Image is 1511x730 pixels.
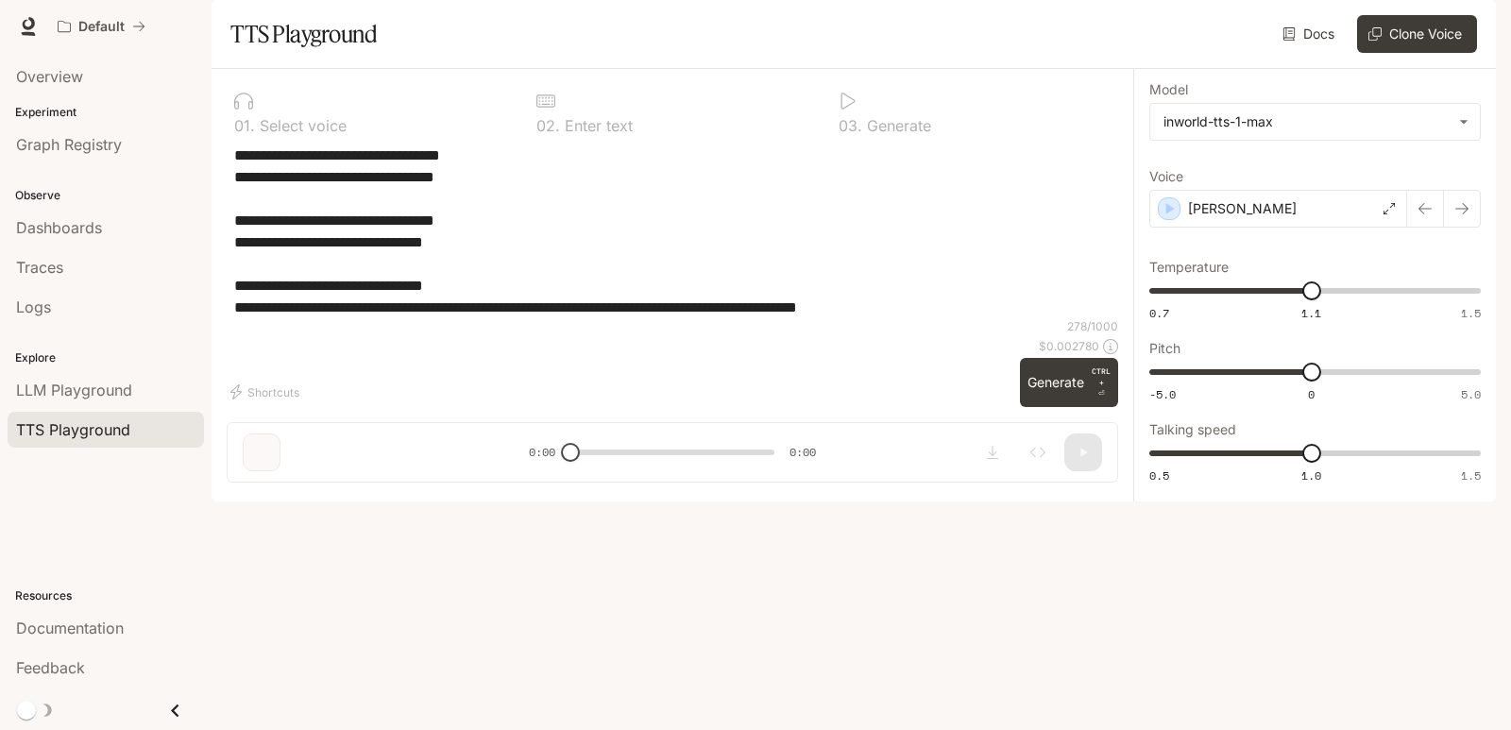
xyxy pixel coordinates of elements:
p: Enter text [560,118,633,133]
span: 1.5 [1461,305,1481,321]
h1: TTS Playground [230,15,377,53]
p: 0 2 . [536,118,560,133]
p: CTRL + [1092,365,1111,388]
span: 0.5 [1149,467,1169,484]
p: Voice [1149,170,1183,183]
button: GenerateCTRL +⏎ [1020,358,1118,407]
p: 0 3 . [839,118,862,133]
button: Clone Voice [1357,15,1477,53]
span: 5.0 [1461,386,1481,402]
span: 1.5 [1461,467,1481,484]
p: Generate [862,118,931,133]
p: [PERSON_NAME] [1188,199,1297,218]
span: 0.7 [1149,305,1169,321]
p: Default [78,19,125,35]
div: inworld-tts-1-max [1150,104,1480,140]
p: 0 1 . [234,118,255,133]
a: Docs [1279,15,1342,53]
span: 1.0 [1301,467,1321,484]
div: inworld-tts-1-max [1163,112,1450,131]
p: Temperature [1149,261,1229,274]
button: Shortcuts [227,377,307,407]
p: Model [1149,83,1188,96]
p: Select voice [255,118,347,133]
p: Talking speed [1149,423,1236,436]
span: 0 [1308,386,1315,402]
button: All workspaces [49,8,154,45]
span: -5.0 [1149,386,1176,402]
p: ⏎ [1092,365,1111,399]
span: 1.1 [1301,305,1321,321]
p: Pitch [1149,342,1180,355]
